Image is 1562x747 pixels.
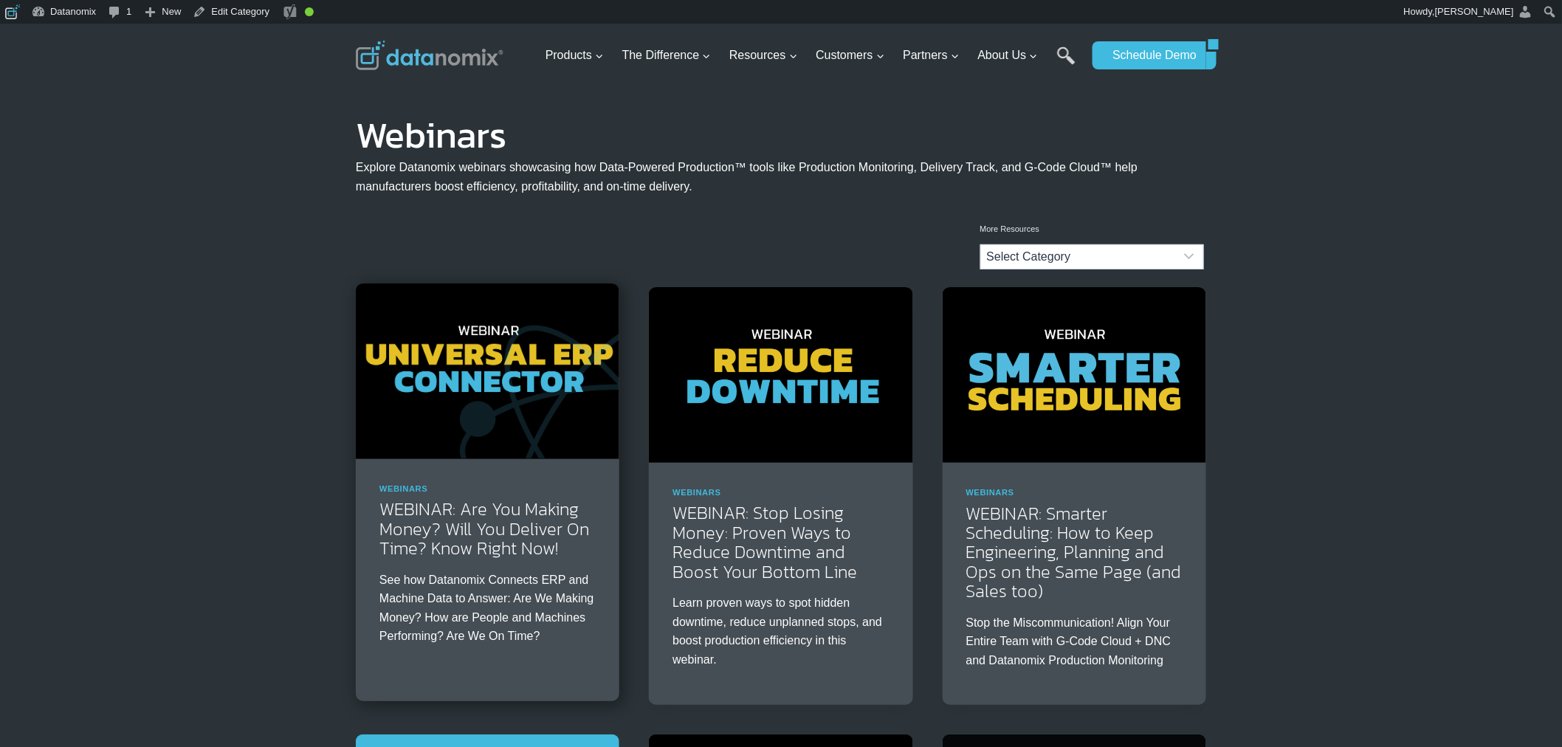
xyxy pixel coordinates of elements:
p: More Resources [980,223,1204,236]
img: Datanomix [356,41,503,70]
a: WEBINAR: Stop Losing Money: Proven Ways to Reduce Downtime and Boost Your Bottom Line [672,500,857,584]
span: The Difference [622,46,712,65]
img: Smarter Scheduling: How To Keep Engineering, Planning and Ops on the Same Page [943,287,1206,463]
span: [PERSON_NAME] [1435,6,1514,17]
p: Stop the Miscommunication! Align Your Entire Team with G-Code Cloud + DNC and Datanomix Productio... [966,613,1183,670]
span: Customers [816,46,884,65]
a: WEBINAR: Smarter Scheduling: How to Keep Engineering, Planning and Ops on the Same Page (and Sale... [966,500,1182,605]
img: WEBINAR: Discover practical ways to reduce downtime, boost productivity, and improve profits in y... [649,287,912,463]
h1: Webinars [356,124,1206,146]
a: Schedule Demo [1093,41,1206,69]
span: About Us [978,46,1039,65]
a: Webinars [966,488,1014,497]
span: Products [546,46,604,65]
a: Search [1057,47,1076,80]
p: Learn proven ways to spot hidden downtime, reduce unplanned stops, and boost production efficienc... [672,593,889,669]
span: Partners [903,46,959,65]
span: Explore Datanomix webinars showcasing how Data-Powered Production™ tools like Production Monitori... [356,161,1138,193]
p: See how Datanomix Connects ERP and Machine Data to Answer: Are We Making Money? How are People an... [379,571,596,646]
nav: Primary Navigation [540,32,1086,80]
img: Bridge the gap between planning & production with the Datanomix Universal ERP Connector [356,283,619,459]
a: WEBINAR: Are You Making Money? Will You Deliver On Time? Know Right Now! [379,496,589,561]
a: Webinars [672,488,720,497]
a: Webinars [379,484,427,493]
span: Resources [729,46,797,65]
div: Good [305,7,314,16]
